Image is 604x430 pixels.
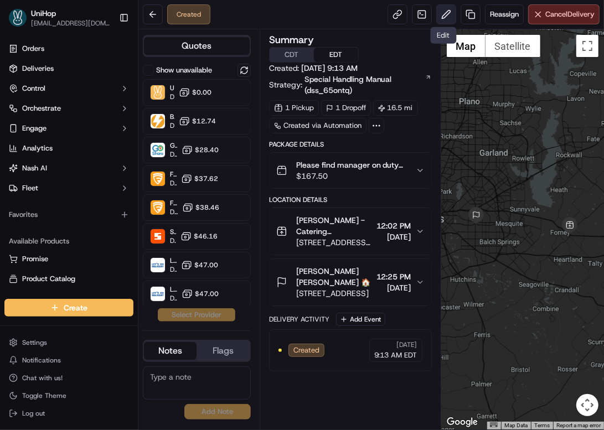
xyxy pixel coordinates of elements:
span: Frayt (BnB) [170,170,177,179]
span: Dropoff ETA 1 hour [170,236,176,245]
button: Toggle fullscreen view [576,35,598,57]
a: Product Catalog [9,274,129,284]
img: Frayt (BnB) [151,172,165,186]
span: Let's Do Delivery (UniHop) [170,285,177,294]
button: $12.74 [179,116,216,127]
button: $46.16 [180,231,218,242]
button: Map camera controls [576,394,598,416]
span: Cancel Delivery [545,9,595,19]
img: UniHop [9,9,27,27]
button: Show satellite imagery [486,35,540,57]
span: $38.46 [195,203,219,212]
img: Nash [11,11,33,33]
button: Control [4,80,133,97]
button: Fleet [4,179,133,197]
button: Start new chat [188,109,202,122]
div: 💻 [94,162,102,170]
span: Frayt (General Catering) [170,199,178,208]
button: CDT [270,48,314,62]
span: Chat with us! [22,374,63,382]
span: Dropoff ETA - [170,150,177,159]
div: Available Products [4,232,133,250]
span: Analytics [22,143,53,153]
button: Notifications [4,353,133,368]
button: Create [4,299,133,317]
p: Welcome 👋 [11,44,202,62]
button: CancelDelivery [528,4,600,24]
span: Dropoff ETA - [170,265,177,274]
span: Special Handling Manual (dss_65ontq) [304,74,425,96]
div: 📗 [11,162,20,170]
span: UniHop [170,84,174,92]
a: Terms (opens in new tab) [534,422,550,428]
button: $38.46 [182,202,219,213]
span: Product Catalog [22,274,75,284]
span: $37.62 [194,174,218,183]
span: [DATE] 9:13 AM [301,63,358,73]
button: [EMAIL_ADDRESS][DOMAIN_NAME] [31,19,110,28]
span: $47.00 [194,261,218,270]
div: We're available if you need us! [38,117,140,126]
button: UniHopUniHop[EMAIL_ADDRESS][DOMAIN_NAME] [4,4,115,31]
div: 1 Pickup [269,100,319,116]
button: EDT [314,48,358,62]
img: Google [444,415,481,429]
span: Dropoff ETA - [170,121,174,130]
a: Special Handling Manual (dss_65ontq) [304,74,432,96]
div: 16.5 mi [373,100,418,116]
span: 12:25 PM [376,271,411,282]
img: Senpex (small package) [151,229,165,244]
button: Log out [4,406,133,421]
label: Show unavailable [156,65,212,75]
span: 12:02 PM [376,220,411,231]
span: Pylon [110,188,134,196]
span: Log out [22,409,45,418]
span: [PERSON_NAME] - Catering [PERSON_NAME] - Catering 🛍️ [296,215,372,237]
a: Deliveries [4,60,133,77]
button: Nash AI [4,159,133,177]
div: Package Details [269,140,432,149]
span: Notifications [22,356,61,365]
img: Let's Do Delivery [151,258,165,272]
a: Promise [9,254,129,264]
span: $28.40 [195,146,219,154]
a: Powered byPylon [78,187,134,196]
span: [DATE] [376,231,411,242]
span: Engage [22,123,47,133]
span: Fleet [22,183,38,193]
button: Product Catalog [4,270,133,288]
button: Map Data [504,422,528,429]
span: Toggle Theme [22,391,66,400]
div: Location Details [269,195,432,204]
a: Created via Automation [269,118,366,133]
span: GoShare (UniHop) [170,141,177,150]
button: UniHop [31,8,56,19]
div: Favorites [4,206,133,224]
span: $167.50 [296,170,407,182]
span: Dropoff ETA - [170,294,177,303]
span: Deliveries [22,64,54,74]
span: [DATE] [397,340,417,349]
span: Orders [22,44,44,54]
span: Create [64,302,87,313]
button: Promise [4,250,133,268]
span: Promise [22,254,48,264]
button: $47.00 [181,260,218,271]
button: $28.40 [182,144,219,156]
div: Delivery Activity [269,315,329,324]
span: $12.74 [192,117,216,126]
span: Created: [269,63,358,74]
button: Engage [4,120,133,137]
span: $46.16 [194,232,218,241]
span: Let's Do Delivery [170,256,177,265]
a: 💻API Documentation [89,156,182,176]
div: Strategy: [269,74,432,96]
button: Orchestrate [4,100,133,117]
span: Dropoff ETA - [170,92,174,101]
span: Dropoff ETA - [170,179,177,188]
span: [STREET_ADDRESS] [296,288,372,299]
span: Created [293,345,319,355]
div: Start new chat [38,106,182,117]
